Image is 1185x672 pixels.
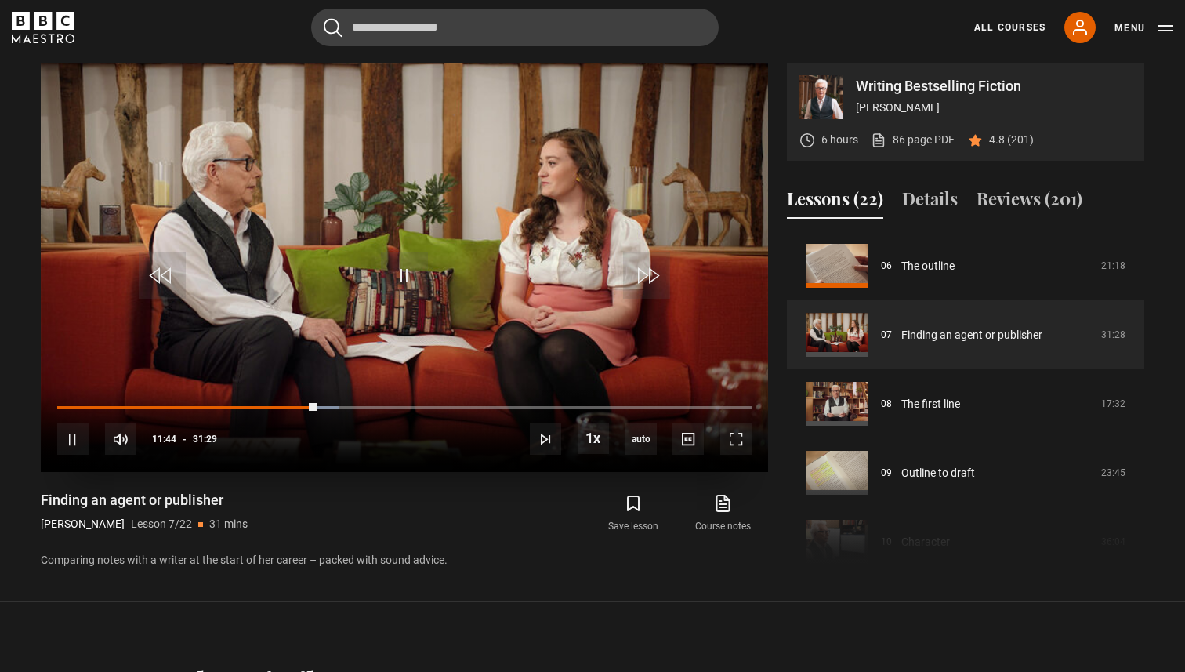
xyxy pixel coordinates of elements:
[625,423,657,455] span: auto
[787,186,883,219] button: Lessons (22)
[324,18,342,38] button: Submit the search query
[856,79,1132,93] p: Writing Bestselling Fiction
[209,516,248,532] p: 31 mins
[589,491,678,536] button: Save lesson
[41,516,125,532] p: [PERSON_NAME]
[41,552,768,568] p: Comparing notes with a writer at the start of her career – packed with sound advice.
[672,423,704,455] button: Captions
[183,434,187,445] span: -
[57,406,752,409] div: Progress Bar
[902,186,958,219] button: Details
[901,465,975,481] a: Outline to draft
[974,20,1045,35] a: All Courses
[871,132,955,148] a: 86 page PDF
[41,63,768,472] video-js: Video Player
[977,186,1082,219] button: Reviews (201)
[12,12,74,43] svg: BBC Maestro
[901,327,1042,343] a: Finding an agent or publisher
[193,425,217,453] span: 31:29
[901,396,960,412] a: The first line
[578,423,609,454] button: Playback Rate
[105,423,136,455] button: Mute
[530,423,561,455] button: Next Lesson
[1114,20,1173,36] button: Toggle navigation
[57,423,89,455] button: Pause
[901,258,955,274] a: The outline
[41,491,248,510] h1: Finding an agent or publisher
[625,423,657,455] div: Current quality: 720p
[311,9,719,46] input: Search
[856,100,1132,116] p: [PERSON_NAME]
[720,423,752,455] button: Fullscreen
[989,132,1034,148] p: 4.8 (201)
[679,491,768,536] a: Course notes
[821,132,858,148] p: 6 hours
[152,425,176,453] span: 11:44
[131,516,192,532] p: Lesson 7/22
